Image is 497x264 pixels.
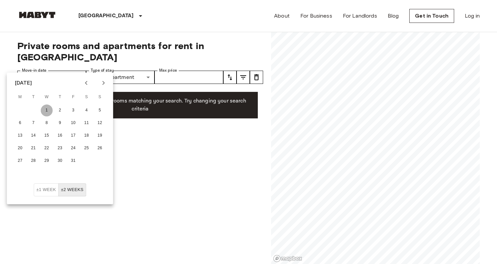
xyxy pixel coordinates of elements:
button: ±2 weeks [58,183,86,196]
button: ±1 week [34,183,59,196]
button: 13 [14,130,26,142]
span: Friday [67,91,79,104]
span: Monday [14,91,26,104]
button: 27 [14,155,26,167]
button: 18 [81,130,93,142]
span: Sunday [94,91,106,104]
a: Log in [465,12,480,20]
button: 25 [81,142,93,154]
img: Habyt [17,12,57,18]
button: 21 [28,142,40,154]
span: Thursday [54,91,66,104]
span: Saturday [81,91,93,104]
span: Private rooms and apartments for rent in [GEOGRAPHIC_DATA] [17,40,263,63]
button: 3 [67,104,79,116]
button: 22 [41,142,53,154]
button: 15 [41,130,53,142]
button: 5 [94,104,106,116]
div: [DATE] [15,79,32,87]
a: Mapbox logo [273,255,302,262]
button: tune [223,71,237,84]
a: Blog [388,12,399,20]
label: Move-in date [22,68,47,73]
button: 23 [54,142,66,154]
div: PrivateApartment [86,71,155,84]
a: For Landlords [343,12,377,20]
label: Type of stay [91,68,114,73]
button: 12 [94,117,106,129]
button: tune [250,71,263,84]
button: 31 [67,155,79,167]
button: 7 [28,117,40,129]
button: 20 [14,142,26,154]
a: For Business [300,12,332,20]
button: 24 [67,142,79,154]
p: Unfortunately there are no free rooms matching your search. Try changing your search criteria [28,97,252,113]
button: 2 [54,104,66,116]
button: 8 [41,117,53,129]
a: Get in Touch [409,9,454,23]
span: Tuesday [28,91,40,104]
button: 10 [67,117,79,129]
button: tune [237,71,250,84]
button: Next month [98,77,109,89]
button: 19 [94,130,106,142]
button: 1 [41,104,53,116]
button: 17 [67,130,79,142]
button: 9 [54,117,66,129]
button: 6 [14,117,26,129]
p: [GEOGRAPHIC_DATA] [78,12,134,20]
button: 11 [81,117,93,129]
label: Max price [159,68,177,73]
button: 28 [28,155,40,167]
button: 30 [54,155,66,167]
button: 29 [41,155,53,167]
span: Wednesday [41,91,53,104]
button: 4 [81,104,93,116]
button: 16 [54,130,66,142]
button: Previous month [81,77,92,89]
button: 14 [28,130,40,142]
a: About [274,12,290,20]
div: Move In Flexibility [34,183,86,196]
button: 26 [94,142,106,154]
